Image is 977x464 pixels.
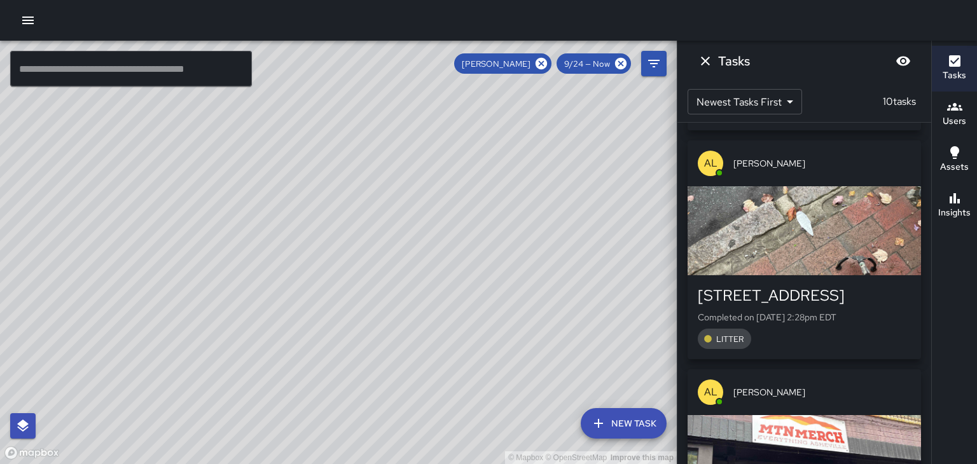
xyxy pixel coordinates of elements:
[943,69,966,83] h6: Tasks
[932,46,977,92] button: Tasks
[698,285,911,306] div: [STREET_ADDRESS]
[940,160,969,174] h6: Assets
[688,140,921,359] button: AL[PERSON_NAME][STREET_ADDRESS]Completed on [DATE] 2:28pm EDTLITTER
[932,137,977,183] button: Assets
[557,58,618,69] span: 9/24 — Now
[454,53,551,74] div: [PERSON_NAME]
[890,48,916,74] button: Blur
[581,408,667,439] button: New Task
[878,94,921,109] p: 10 tasks
[718,51,750,71] h6: Tasks
[704,156,717,171] p: AL
[557,53,631,74] div: 9/24 — Now
[698,311,911,324] p: Completed on [DATE] 2:28pm EDT
[943,114,966,128] h6: Users
[932,92,977,137] button: Users
[454,58,538,69] span: [PERSON_NAME]
[733,386,911,399] span: [PERSON_NAME]
[641,51,667,76] button: Filters
[709,334,751,345] span: LITTER
[733,157,911,170] span: [PERSON_NAME]
[693,48,718,74] button: Dismiss
[704,385,717,400] p: AL
[688,89,802,114] div: Newest Tasks First
[932,183,977,229] button: Insights
[938,206,971,220] h6: Insights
